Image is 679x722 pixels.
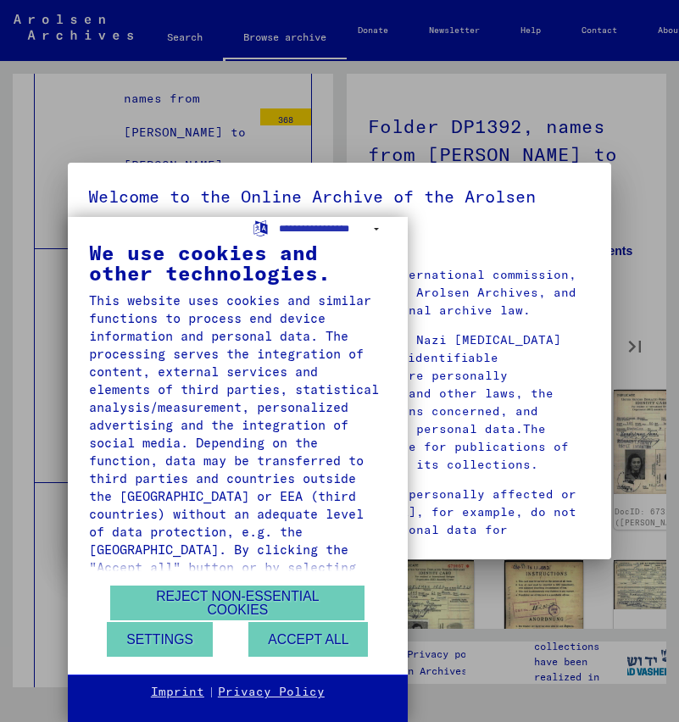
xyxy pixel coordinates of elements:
div: This website uses cookies and similar functions to process end device information and personal da... [89,292,387,683]
button: Reject non-essential cookies [110,586,365,620]
a: Imprint [151,684,204,701]
button: Accept all [248,622,368,657]
button: Settings [107,622,213,657]
a: Privacy Policy [218,684,325,701]
div: We use cookies and other technologies. [89,242,387,283]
